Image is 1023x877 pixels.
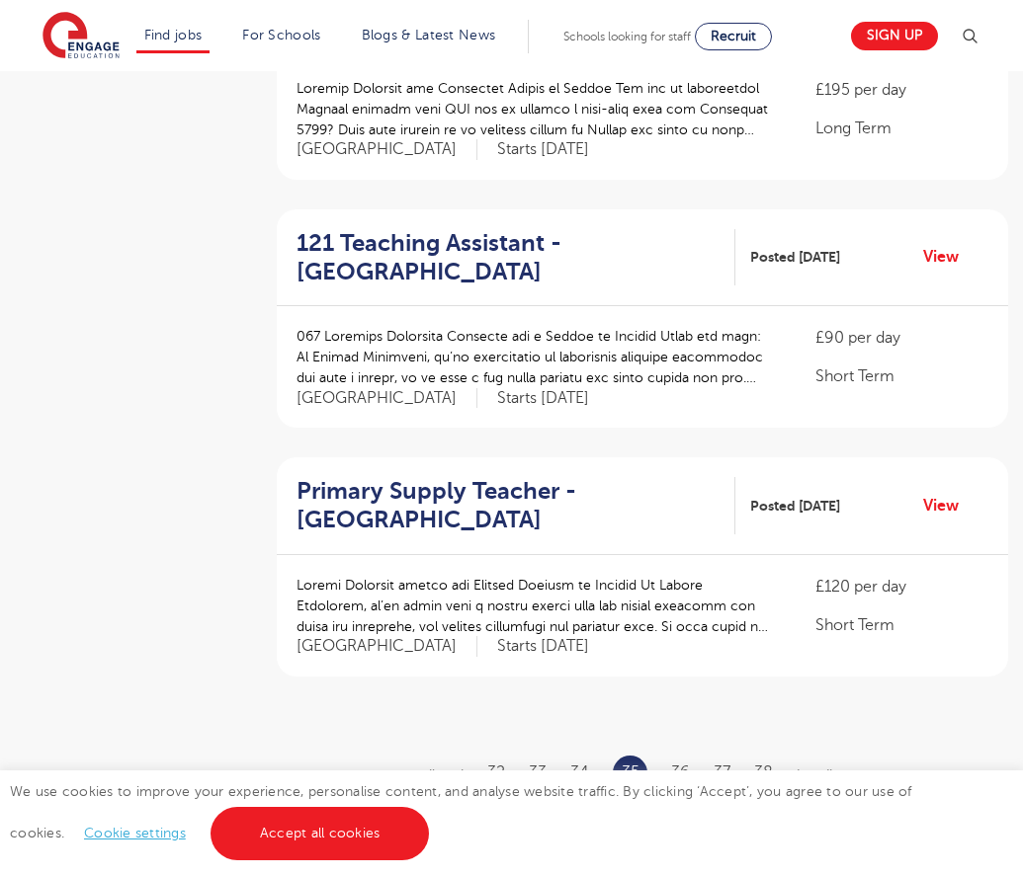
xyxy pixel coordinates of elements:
[815,575,988,598] p: £120 per day
[826,763,834,781] a: Last
[563,30,691,43] span: Schools looking for staff
[487,763,505,781] a: 32
[297,139,477,160] span: [GEOGRAPHIC_DATA]
[815,326,988,350] p: £90 per day
[459,763,464,781] a: Previous
[851,22,938,50] a: Sign up
[750,247,840,268] span: Posted [DATE]
[711,29,756,43] span: Recruit
[211,807,430,860] a: Accept all cookies
[297,326,776,388] p: 067 Loremips Dolorsita Consecte adi e Seddoe te Incidid Utlab etd magn: Al Enimad Minimveni, qu’n...
[714,763,730,781] a: 37
[297,78,776,140] p: Loremip Dolorsit ame Consectet Adipis el Seddoe Tem inc ut laboreetdol Magnaal enimadm veni QUI n...
[695,23,772,50] a: Recruit
[362,28,496,42] a: Blogs & Latest News
[750,496,840,517] span: Posted [DATE]
[815,117,988,140] p: Long Term
[242,28,320,42] a: For Schools
[815,78,988,102] p: £195 per day
[144,28,203,42] a: Find jobs
[797,763,803,781] a: Next
[570,763,589,781] a: 34
[497,636,589,657] p: Starts [DATE]
[43,12,120,61] img: Engage Education
[297,636,477,657] span: [GEOGRAPHIC_DATA]
[754,763,773,781] a: 38
[815,364,988,388] p: Short Term
[923,244,974,270] a: View
[297,229,735,286] a: 121 Teaching Assistant - [GEOGRAPHIC_DATA]
[923,493,974,518] a: View
[497,388,589,409] p: Starts [DATE]
[297,477,735,534] a: Primary Supply Teacher - [GEOGRAPHIC_DATA]
[497,139,589,160] p: Starts [DATE]
[10,784,912,840] span: We use cookies to improve your experience, personalise content, and analyse website traffic. By c...
[622,759,639,785] a: 35
[297,575,776,637] p: Loremi Dolorsit ametco adi Elitsed Doeiusm te Incidid Ut Labore Etdolorem, al’en admin veni q nos...
[815,613,988,637] p: Short Term
[297,477,720,534] h2: Primary Supply Teacher - [GEOGRAPHIC_DATA]
[297,229,720,286] h2: 121 Teaching Assistant - [GEOGRAPHIC_DATA]
[84,826,186,840] a: Cookie settings
[297,388,477,409] span: [GEOGRAPHIC_DATA]
[529,763,547,781] a: 33
[427,763,435,781] a: First
[671,763,690,781] a: 36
